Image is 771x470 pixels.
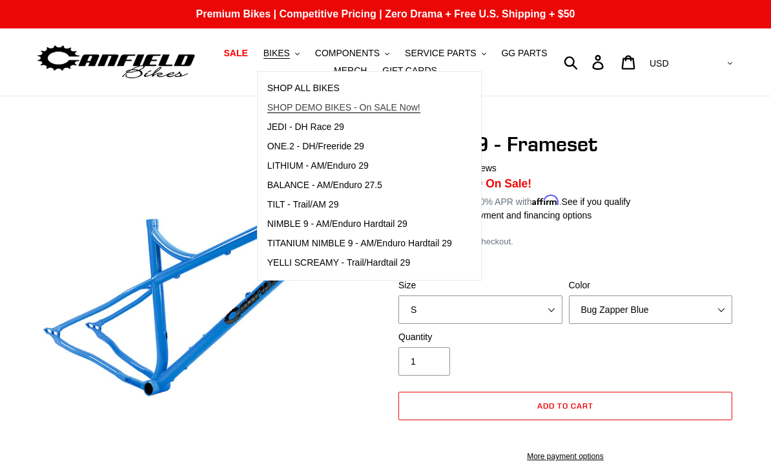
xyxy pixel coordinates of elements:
[258,176,462,195] a: BALANCE - AM/Enduro 27.5
[258,98,462,118] a: SHOP DEMO BIKES - On SALE Now!
[395,235,735,248] div: calculated at checkout.
[217,45,254,62] a: SALE
[537,401,593,411] span: Add to cart
[267,160,369,171] span: LITHIUM - AM/Enduro 29
[395,192,630,209] p: Starting at /mo or 0% APR with .
[263,48,290,59] span: BIKES
[398,392,732,420] button: Add to cart
[267,199,339,210] span: TILT - Trail/AM 29
[382,65,437,76] span: GIFT CARDS
[267,141,364,152] span: ONE.2 - DH/Freeride 29
[267,83,340,94] span: SHOP ALL BIKES
[258,137,462,156] a: ONE.2 - DH/Freeride 29
[258,195,462,215] a: TILT - Trail/AM 29
[334,65,367,76] span: MERCH
[258,234,462,253] a: TITANIUM NIMBLE 9 - AM/Enduro Hardtail 29
[395,132,735,156] h1: NIMBLE 9 - Frameset
[395,210,591,220] a: Learn more about payment and financing options
[267,102,420,113] span: SHOP DEMO BIKES - On SALE Now!
[309,45,396,62] button: COMPONENTS
[267,122,344,133] span: JEDI - DH Race 29
[327,62,373,80] a: MERCH
[315,48,380,59] span: COMPONENTS
[258,215,462,234] a: NIMBLE 9 - AM/Enduro Hardtail 29
[267,180,382,191] span: BALANCE - AM/Enduro 27.5
[495,45,553,62] a: GG PARTS
[258,156,462,176] a: LITHIUM - AM/Enduro 29
[223,48,247,59] span: SALE
[257,45,306,62] button: BIKES
[501,48,547,59] span: GG PARTS
[267,257,411,268] span: YELLI SCREAMY - Trail/Hardtail 29
[532,195,559,206] span: Affirm
[398,451,732,462] a: More payment options
[486,175,531,192] span: On Sale!
[398,330,562,344] label: Quantity
[398,279,562,292] label: Size
[376,62,444,80] a: GIFT CARDS
[562,197,631,207] a: See if you qualify - Learn more about Affirm Financing (opens in modal)
[405,48,476,59] span: SERVICE PARTS
[398,45,492,62] button: SERVICE PARTS
[569,279,733,292] label: Color
[258,79,462,98] a: SHOP ALL BIKES
[258,253,462,273] a: YELLI SCREAMY - Trail/Hardtail 29
[267,238,452,249] span: TITANIUM NIMBLE 9 - AM/Enduro Hardtail 29
[258,118,462,137] a: JEDI - DH Race 29
[36,42,197,83] img: Canfield Bikes
[267,219,407,230] span: NIMBLE 9 - AM/Enduro Hardtail 29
